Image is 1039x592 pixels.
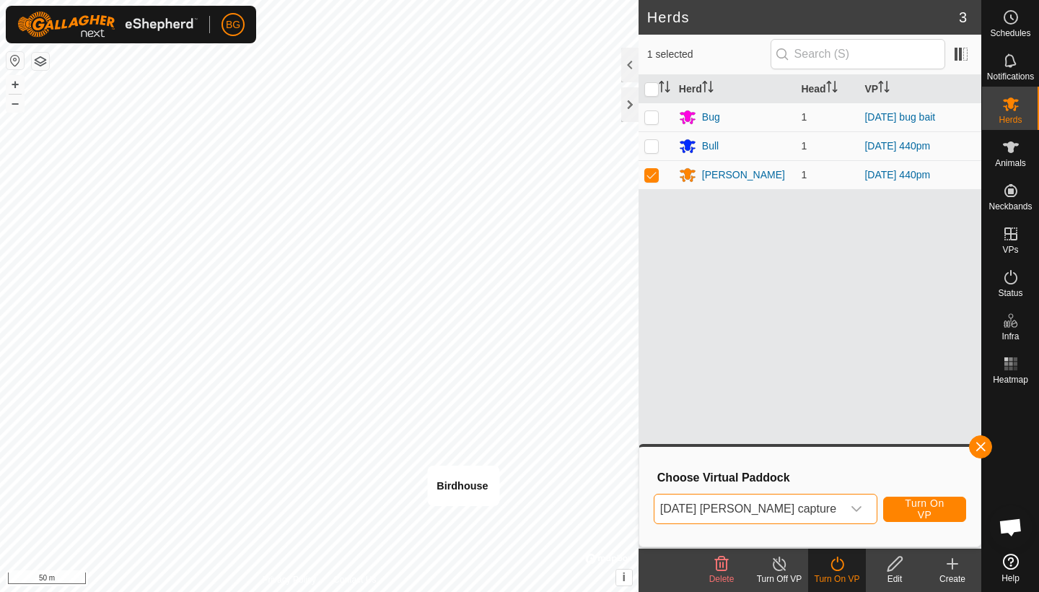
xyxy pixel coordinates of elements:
[226,17,240,32] span: BG
[1002,245,1018,254] span: VPs
[657,471,966,484] h3: Choose Virtual Paddock
[647,9,959,26] h2: Herds
[808,573,866,586] div: Turn On VP
[989,505,1033,549] div: Open chat
[901,497,948,521] span: Turn On VP
[999,116,1022,124] span: Herds
[995,159,1026,167] span: Animals
[795,75,859,103] th: Head
[924,573,981,586] div: Create
[647,47,771,62] span: 1 selected
[702,110,720,125] div: Bug
[864,111,935,123] a: [DATE] bug bait
[866,573,924,586] div: Edit
[864,140,930,152] a: [DATE] 440pm
[659,83,670,95] p-sorticon: Activate to sort
[709,574,735,584] span: Delete
[673,75,796,103] th: Herd
[993,375,1028,384] span: Heatmap
[437,477,488,495] div: Birdhouse
[32,53,49,70] button: Map Layers
[750,573,808,586] div: Turn Off VP
[6,76,24,93] button: +
[987,72,1034,81] span: Notifications
[623,571,626,583] span: i
[982,548,1039,588] a: Help
[988,202,1032,211] span: Neckbands
[826,83,838,95] p-sorticon: Activate to sort
[702,83,714,95] p-sorticon: Activate to sort
[1001,574,1020,583] span: Help
[262,573,316,586] a: Privacy Policy
[801,169,807,180] span: 1
[6,95,24,112] button: –
[990,29,1030,38] span: Schedules
[616,570,632,586] button: i
[801,111,807,123] span: 1
[17,12,198,38] img: Gallagher Logo
[333,573,376,586] a: Contact Us
[702,139,719,154] div: Bull
[959,6,967,28] span: 3
[6,52,24,69] button: Reset Map
[801,140,807,152] span: 1
[654,495,842,523] span: 2025-09-15 Molly capture
[883,497,966,522] button: Turn On VP
[864,169,930,180] a: [DATE] 440pm
[859,75,981,103] th: VP
[771,39,945,69] input: Search (S)
[702,167,785,183] div: [PERSON_NAME]
[842,495,871,523] div: dropdown trigger
[998,289,1022,297] span: Status
[1001,332,1019,341] span: Infra
[878,83,890,95] p-sorticon: Activate to sort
